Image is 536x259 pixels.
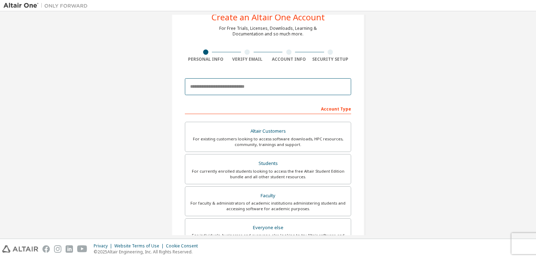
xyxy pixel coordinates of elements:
div: Faculty [189,191,347,201]
img: Altair One [4,2,91,9]
div: Cookie Consent [166,243,202,249]
div: Personal Info [185,57,227,62]
img: altair_logo.svg [2,245,38,253]
div: Verify Email [227,57,268,62]
div: Privacy [94,243,114,249]
img: linkedin.svg [66,245,73,253]
div: For currently enrolled students looking to access the free Altair Student Edition bundle and all ... [189,168,347,180]
div: Students [189,159,347,168]
div: For existing customers looking to access software downloads, HPC resources, community, trainings ... [189,136,347,147]
div: For Free Trials, Licenses, Downloads, Learning & Documentation and so much more. [219,26,317,37]
div: For individuals, businesses and everyone else looking to try Altair software and explore our prod... [189,233,347,244]
div: Account Info [268,57,310,62]
div: Altair Customers [189,126,347,136]
div: Everyone else [189,223,347,233]
div: Security Setup [310,57,351,62]
img: youtube.svg [77,245,87,253]
p: © 2025 Altair Engineering, Inc. All Rights Reserved. [94,249,202,255]
div: For faculty & administrators of academic institutions administering students and accessing softwa... [189,200,347,212]
img: facebook.svg [42,245,50,253]
div: Account Type [185,103,351,114]
img: instagram.svg [54,245,61,253]
div: Create an Altair One Account [212,13,325,21]
div: Website Terms of Use [114,243,166,249]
